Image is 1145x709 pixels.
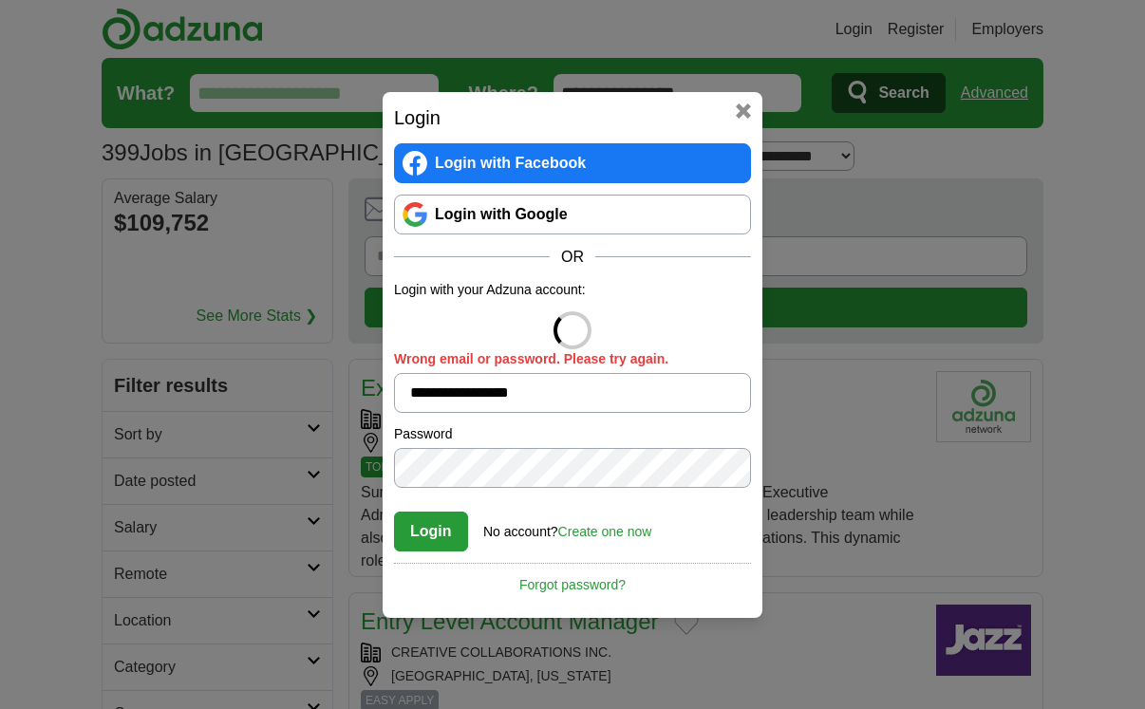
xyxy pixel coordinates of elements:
[558,524,652,539] a: Create one now
[394,512,468,551] button: Login
[394,424,751,444] label: Password
[394,563,751,595] a: Forgot password?
[394,195,751,234] a: Login with Google
[394,280,751,300] p: Login with your Adzuna account:
[394,349,751,369] label: Wrong email or password. Please try again.
[394,143,751,183] a: Login with Facebook
[394,103,751,132] h2: Login
[483,511,651,542] div: No account?
[550,246,595,269] span: OR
